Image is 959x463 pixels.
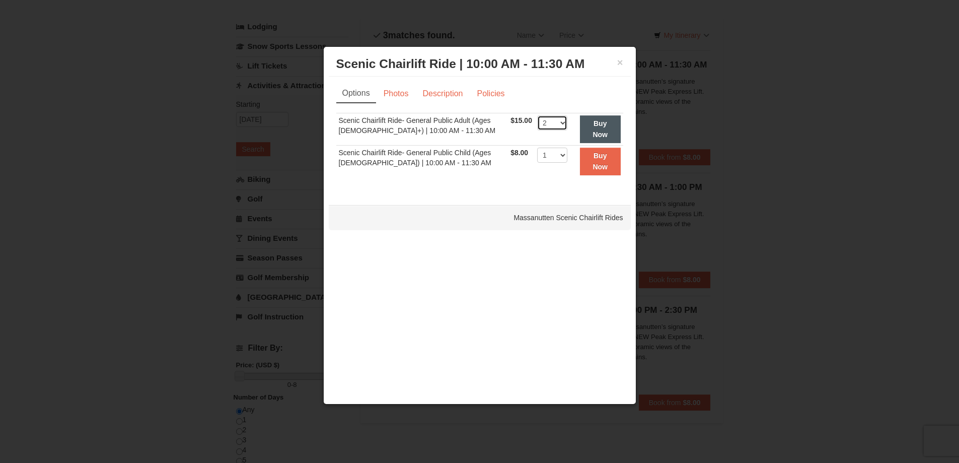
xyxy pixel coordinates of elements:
td: Scenic Chairlift Ride- General Public Child (Ages [DEMOGRAPHIC_DATA]) | 10:00 AM - 11:30 AM [336,145,508,177]
button: Buy Now [580,148,621,175]
h3: Scenic Chairlift Ride | 10:00 AM - 11:30 AM [336,56,623,72]
span: $8.00 [510,149,528,157]
span: $15.00 [510,116,532,124]
div: Massanutten Scenic Chairlift Rides [329,205,631,230]
a: Description [416,84,469,103]
button: Buy Now [580,115,621,143]
strong: Buy Now [593,152,608,171]
a: Policies [470,84,511,103]
button: × [617,57,623,68]
td: Scenic Chairlift Ride- General Public Adult (Ages [DEMOGRAPHIC_DATA]+) | 10:00 AM - 11:30 AM [336,113,508,145]
a: Photos [377,84,415,103]
a: Options [336,84,376,103]
strong: Buy Now [593,119,608,139]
